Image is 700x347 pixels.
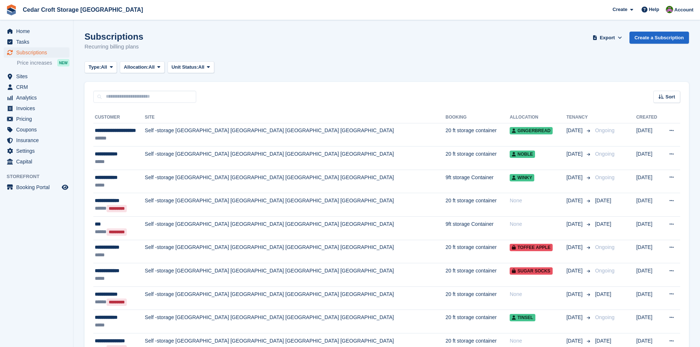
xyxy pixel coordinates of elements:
a: menu [4,135,69,145]
td: [DATE] [636,193,661,217]
div: None [510,337,566,345]
span: Price increases [17,59,52,66]
span: Analytics [16,93,60,103]
img: Mark Orchard [666,6,673,13]
span: Sort [665,93,675,101]
span: Subscriptions [16,47,60,58]
span: [DATE] [566,290,584,298]
span: Sites [16,71,60,82]
td: [DATE] [636,310,661,333]
th: Tenancy [566,112,592,123]
span: Help [649,6,659,13]
th: Allocation [510,112,566,123]
td: 9ft storage Container [445,170,510,193]
td: 20 ft storage container [445,240,510,263]
td: [DATE] [636,123,661,147]
span: Ongoing [595,244,614,250]
button: Unit Status: All [168,61,214,73]
span: Storefront [7,173,73,180]
a: menu [4,93,69,103]
td: Self -storage [GEOGRAPHIC_DATA] [GEOGRAPHIC_DATA] [GEOGRAPHIC_DATA] [GEOGRAPHIC_DATA] [145,170,445,193]
span: Create [613,6,627,13]
span: Tinsel [510,314,535,321]
th: Site [145,112,445,123]
td: 20 ft storage container [445,193,510,217]
span: Noble [510,151,535,158]
a: Price increases NEW [17,59,69,67]
span: Type: [89,64,101,71]
span: Home [16,26,60,36]
span: All [198,64,205,71]
span: Ongoing [595,127,614,133]
a: Create a Subscription [629,32,689,44]
a: menu [4,37,69,47]
span: Booking Portal [16,182,60,192]
a: menu [4,114,69,124]
td: Self -storage [GEOGRAPHIC_DATA] [GEOGRAPHIC_DATA] [GEOGRAPHIC_DATA] [GEOGRAPHIC_DATA] [145,310,445,333]
a: menu [4,47,69,58]
div: NEW [57,59,69,66]
p: Recurring billing plans [85,43,143,51]
span: [DATE] [566,174,584,181]
div: None [510,220,566,228]
th: Created [636,112,661,123]
span: Account [674,6,693,14]
span: Invoices [16,103,60,113]
td: [DATE] [636,286,661,310]
td: [DATE] [636,240,661,263]
a: Cedar Croft Storage [GEOGRAPHIC_DATA] [20,4,146,16]
td: 20 ft storage container [445,147,510,170]
div: None [510,290,566,298]
a: menu [4,82,69,92]
h1: Subscriptions [85,32,143,41]
a: menu [4,124,69,135]
span: Capital [16,156,60,167]
span: Toffee Apple [510,244,553,251]
span: [DATE] [566,197,584,205]
td: Self -storage [GEOGRAPHIC_DATA] [GEOGRAPHIC_DATA] [GEOGRAPHIC_DATA] [GEOGRAPHIC_DATA] [145,286,445,310]
th: Booking [445,112,510,123]
span: [DATE] [595,198,611,203]
a: menu [4,156,69,167]
span: [DATE] [566,337,584,345]
span: Ongoing [595,174,614,180]
td: Self -storage [GEOGRAPHIC_DATA] [GEOGRAPHIC_DATA] [GEOGRAPHIC_DATA] [GEOGRAPHIC_DATA] [145,263,445,287]
span: Ongoing [595,314,614,320]
img: stora-icon-8386f47178a22dfd0bd8f6a31ec36ba5ce8667c1dd55bd0f319d3a0aa187defe.svg [6,4,17,15]
span: CRM [16,82,60,92]
td: [DATE] [636,263,661,287]
a: menu [4,71,69,82]
td: Self -storage [GEOGRAPHIC_DATA] [GEOGRAPHIC_DATA] [GEOGRAPHIC_DATA] [GEOGRAPHIC_DATA] [145,240,445,263]
a: menu [4,182,69,192]
span: All [101,64,107,71]
span: Sugar Socks [510,267,552,275]
button: Allocation: All [120,61,165,73]
span: Export [600,34,615,41]
span: Ongoing [595,151,614,157]
span: Tasks [16,37,60,47]
span: Insurance [16,135,60,145]
button: Type: All [85,61,117,73]
span: Settings [16,146,60,156]
td: 20 ft storage container [445,263,510,287]
a: menu [4,103,69,113]
td: 9ft storage Container [445,217,510,240]
span: [DATE] [566,220,584,228]
span: [DATE] [595,338,611,344]
td: [DATE] [636,170,661,193]
span: [DATE] [566,243,584,251]
td: Self -storage [GEOGRAPHIC_DATA] [GEOGRAPHIC_DATA] [GEOGRAPHIC_DATA] [GEOGRAPHIC_DATA] [145,193,445,217]
span: Coupons [16,124,60,135]
span: All [148,64,155,71]
a: Preview store [61,183,69,192]
button: Export [591,32,624,44]
td: Self -storage [GEOGRAPHIC_DATA] [GEOGRAPHIC_DATA] [GEOGRAPHIC_DATA] [GEOGRAPHIC_DATA] [145,147,445,170]
td: [DATE] [636,147,661,170]
td: 20 ft storage container [445,123,510,147]
span: Allocation: [124,64,148,71]
td: 20 ft storage container [445,286,510,310]
span: [DATE] [595,291,611,297]
td: Self -storage [GEOGRAPHIC_DATA] [GEOGRAPHIC_DATA] [GEOGRAPHIC_DATA] [GEOGRAPHIC_DATA] [145,123,445,147]
span: Unit Status: [172,64,198,71]
a: menu [4,26,69,36]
